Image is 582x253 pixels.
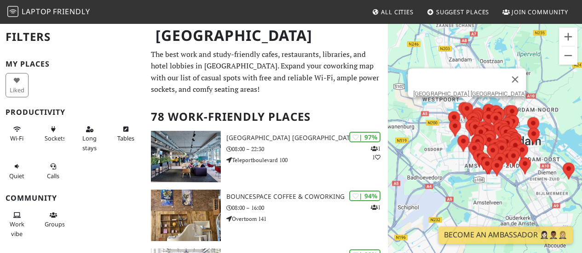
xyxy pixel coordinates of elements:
a: LaptopFriendly LaptopFriendly [7,4,90,20]
span: Stable Wi-Fi [10,134,23,142]
button: Long stays [78,122,101,155]
h3: Community [6,194,140,202]
p: Teleportboulevard 100 [226,156,388,164]
span: Laptop [22,6,52,17]
a: [GEOGRAPHIC_DATA] [GEOGRAPHIC_DATA] [414,90,526,97]
span: Group tables [45,220,65,228]
button: Calls [42,159,65,183]
p: 08:00 – 22:30 [226,145,388,153]
button: Tables [115,122,138,146]
span: People working [10,220,24,237]
a: BounceSpace Coffee & Coworking | 94% 1 BounceSpace Coffee & Coworking 08:00 – 16:00 Overtoom 141 [145,190,388,241]
button: Sockets [42,122,65,146]
div: | 97% [349,132,380,142]
img: LaptopFriendly [7,6,18,17]
span: All Cities [381,8,414,16]
button: Zoom in [559,28,577,46]
h3: [GEOGRAPHIC_DATA] [GEOGRAPHIC_DATA] [226,134,388,142]
h3: My Places [6,60,140,68]
button: Zoom out [559,46,577,65]
p: 1 [371,203,380,212]
span: Long stays [82,134,97,152]
img: Aristo Meeting Center Amsterdam [151,131,221,182]
a: Suggest Places [423,4,493,20]
span: Friendly [53,6,90,17]
h2: Filters [6,23,140,51]
a: Become an Ambassador 🤵🏻‍♀️🤵🏾‍♂️🤵🏼‍♀️ [438,226,573,244]
div: | 94% [349,191,380,201]
span: Video/audio calls [47,172,59,180]
span: Suggest Places [436,8,490,16]
img: BounceSpace Coffee & Coworking [151,190,221,241]
p: 08:00 – 16:00 [226,203,388,212]
span: Join Community [512,8,568,16]
h1: [GEOGRAPHIC_DATA] [148,23,386,48]
button: Quiet [6,159,29,183]
button: Wi-Fi [6,122,29,146]
span: Power sockets [45,134,66,142]
span: Quiet [9,172,24,180]
span: Work-friendly tables [117,134,134,142]
h3: Productivity [6,108,140,117]
button: Work vibe [6,208,29,241]
h2: 78 Work-Friendly Places [151,103,382,131]
a: All Cities [368,4,417,20]
p: The best work and study-friendly cafes, restaurants, libraries, and hotel lobbies in [GEOGRAPHIC_... [151,49,382,96]
button: Close [504,68,526,90]
p: Overtoom 141 [226,214,388,223]
p: 1 1 [371,144,380,162]
a: Aristo Meeting Center Amsterdam | 97% 11 [GEOGRAPHIC_DATA] [GEOGRAPHIC_DATA] 08:00 – 22:30 Telepo... [145,131,388,182]
a: Join Community [499,4,572,20]
button: Groups [42,208,65,232]
h3: BounceSpace Coffee & Coworking [226,193,388,201]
